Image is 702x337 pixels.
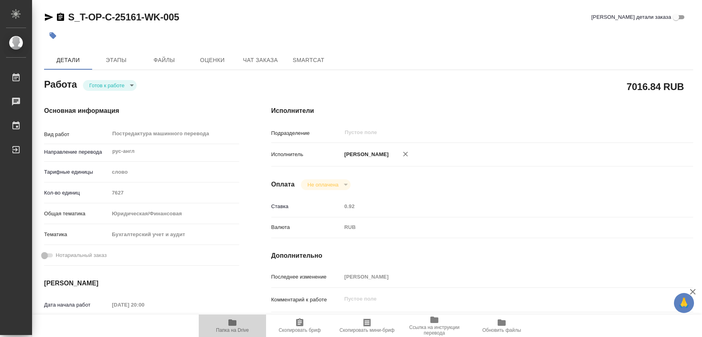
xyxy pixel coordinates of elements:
[341,221,658,234] div: RUB
[339,327,394,333] span: Скопировать мини-бриф
[271,296,342,304] p: Комментарий к работе
[344,128,639,137] input: Пустое поле
[44,76,77,91] h2: Работа
[49,55,87,65] span: Детали
[341,271,658,283] input: Пустое поле
[109,299,179,311] input: Пустое поле
[44,168,109,176] p: Тарифные единицы
[271,129,342,137] p: Подразделение
[44,301,109,309] p: Дата начала работ
[44,279,239,288] h4: [PERSON_NAME]
[677,295,691,311] span: 🙏
[397,145,414,163] button: Удалить исполнителя
[271,203,342,211] p: Ставка
[271,273,342,281] p: Последнее изменение
[341,150,389,158] p: [PERSON_NAME]
[305,181,341,188] button: Не оплачена
[56,12,65,22] button: Скопировать ссылку
[97,55,135,65] span: Этапы
[44,231,109,239] p: Тематика
[199,315,266,337] button: Папка на Drive
[241,55,280,65] span: Чат заказа
[271,223,342,231] p: Валюта
[301,179,350,190] div: Готов к работе
[271,180,295,189] h4: Оплата
[145,55,184,65] span: Файлы
[482,327,521,333] span: Обновить файлы
[44,130,109,138] p: Вид работ
[333,315,401,337] button: Скопировать мини-бриф
[278,327,321,333] span: Скопировать бриф
[266,315,333,337] button: Скопировать бриф
[674,293,694,313] button: 🙏
[44,106,239,116] h4: Основная информация
[341,201,658,212] input: Пустое поле
[591,13,671,21] span: [PERSON_NAME] детали заказа
[44,148,109,156] p: Направление перевода
[627,80,684,93] h2: 7016.84 RUB
[289,55,328,65] span: SmartCat
[56,251,107,259] span: Нотариальный заказ
[109,187,239,199] input: Пустое поле
[401,315,468,337] button: Ссылка на инструкции перевода
[271,251,693,261] h4: Дополнительно
[44,12,54,22] button: Скопировать ссылку для ЯМессенджера
[216,327,249,333] span: Папка на Drive
[109,228,239,241] div: Бухгалтерский учет и аудит
[44,189,109,197] p: Кол-во единиц
[87,82,127,89] button: Готов к работе
[109,165,239,179] div: слово
[68,12,179,22] a: S_T-OP-C-25161-WK-005
[271,106,693,116] h4: Исполнители
[44,27,62,44] button: Добавить тэг
[271,150,342,158] p: Исполнитель
[83,80,137,91] div: Готов к работе
[468,315,535,337] button: Обновить файлы
[44,210,109,218] p: Общая тематика
[405,325,463,336] span: Ссылка на инструкции перевода
[109,207,239,221] div: Юридическая/Финансовая
[193,55,232,65] span: Оценки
